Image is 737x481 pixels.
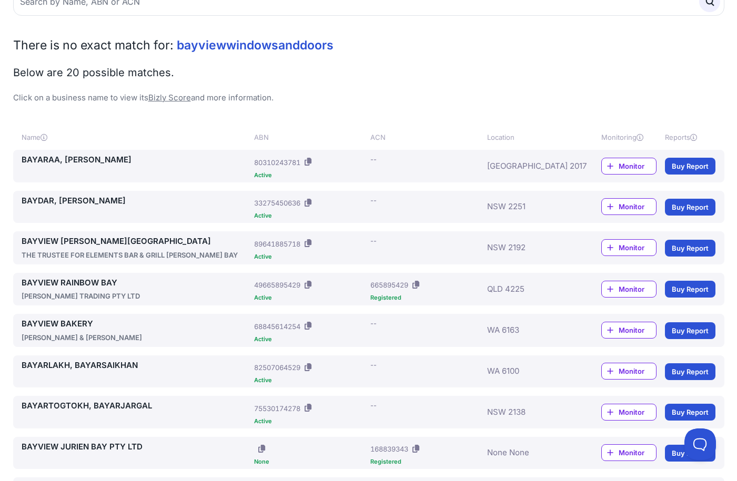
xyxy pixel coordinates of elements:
[22,154,250,166] a: BAYARAA, [PERSON_NAME]
[665,363,715,380] a: Buy Report
[22,400,250,412] a: BAYARTOGTOKH, BAYARJARGAL
[619,161,656,171] span: Monitor
[254,132,366,142] div: ABN
[22,236,250,248] a: BAYVIEW [PERSON_NAME][GEOGRAPHIC_DATA]
[487,236,570,260] div: NSW 2192
[22,441,250,453] a: BAYVIEW JURIEN BAY PTY LTD
[254,213,366,219] div: Active
[370,195,377,206] div: --
[22,291,250,301] div: [PERSON_NAME] TRADING PTY LTD
[254,403,300,414] div: 75530174278
[370,132,482,142] div: ACN
[487,154,570,178] div: [GEOGRAPHIC_DATA] 2017
[254,254,366,260] div: Active
[22,318,250,330] a: BAYVIEW BAKERY
[619,201,656,212] span: Monitor
[665,199,715,216] a: Buy Report
[665,322,715,339] a: Buy Report
[619,407,656,417] span: Monitor
[254,172,366,178] div: Active
[177,38,334,53] span: bayviewwindowsanddoors
[601,322,657,339] a: Monitor
[601,132,657,142] div: Monitoring
[487,400,570,424] div: NSW 2138
[619,325,656,335] span: Monitor
[22,277,250,289] a: BAYVIEW RAINBOW BAY
[601,239,657,256] a: Monitor
[13,38,174,53] span: There is no exact match for:
[370,360,377,370] div: --
[22,360,250,372] a: BAYARLAKH, BAYARSAIKHAN
[601,363,657,380] a: Monitor
[254,239,300,249] div: 89641885718
[619,242,656,253] span: Monitor
[370,459,482,465] div: Registered
[22,332,250,343] div: [PERSON_NAME] & [PERSON_NAME]
[665,158,715,175] a: Buy Report
[487,318,570,343] div: WA 6163
[254,280,300,290] div: 49665895429
[665,404,715,421] a: Buy Report
[601,444,657,461] a: Monitor
[370,280,408,290] div: 665895429
[684,428,716,460] iframe: Toggle Customer Support
[487,195,570,219] div: NSW 2251
[601,281,657,298] a: Monitor
[370,444,408,454] div: 168839343
[148,93,191,103] a: Bizly Score
[487,132,570,142] div: Location
[487,441,570,465] div: None None
[665,445,715,462] a: Buy Report
[254,459,366,465] div: None
[619,366,656,376] span: Monitor
[254,198,300,208] div: 33275450636
[22,132,250,142] div: Name
[254,418,366,424] div: Active
[254,321,300,332] div: 68845614254
[601,158,657,175] a: Monitor
[487,360,570,384] div: WA 6100
[601,404,657,421] a: Monitor
[370,400,377,411] div: --
[665,240,715,257] a: Buy Report
[254,362,300,373] div: 82507064529
[22,195,250,207] a: BAYDAR, [PERSON_NAME]
[254,377,366,383] div: Active
[619,447,656,458] span: Monitor
[22,250,250,260] div: THE TRUSTEE FOR ELEMENTS BAR & GRILL [PERSON_NAME] BAY
[665,132,715,142] div: Reports
[254,157,300,168] div: 80310243781
[370,236,377,246] div: --
[13,66,174,79] span: Below are 20 possible matches.
[370,295,482,301] div: Registered
[254,336,366,342] div: Active
[13,92,724,104] p: Click on a business name to view its and more information.
[665,281,715,298] a: Buy Report
[487,277,570,302] div: QLD 4225
[370,318,377,329] div: --
[601,198,657,215] a: Monitor
[370,154,377,165] div: --
[254,295,366,301] div: Active
[619,284,656,294] span: Monitor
